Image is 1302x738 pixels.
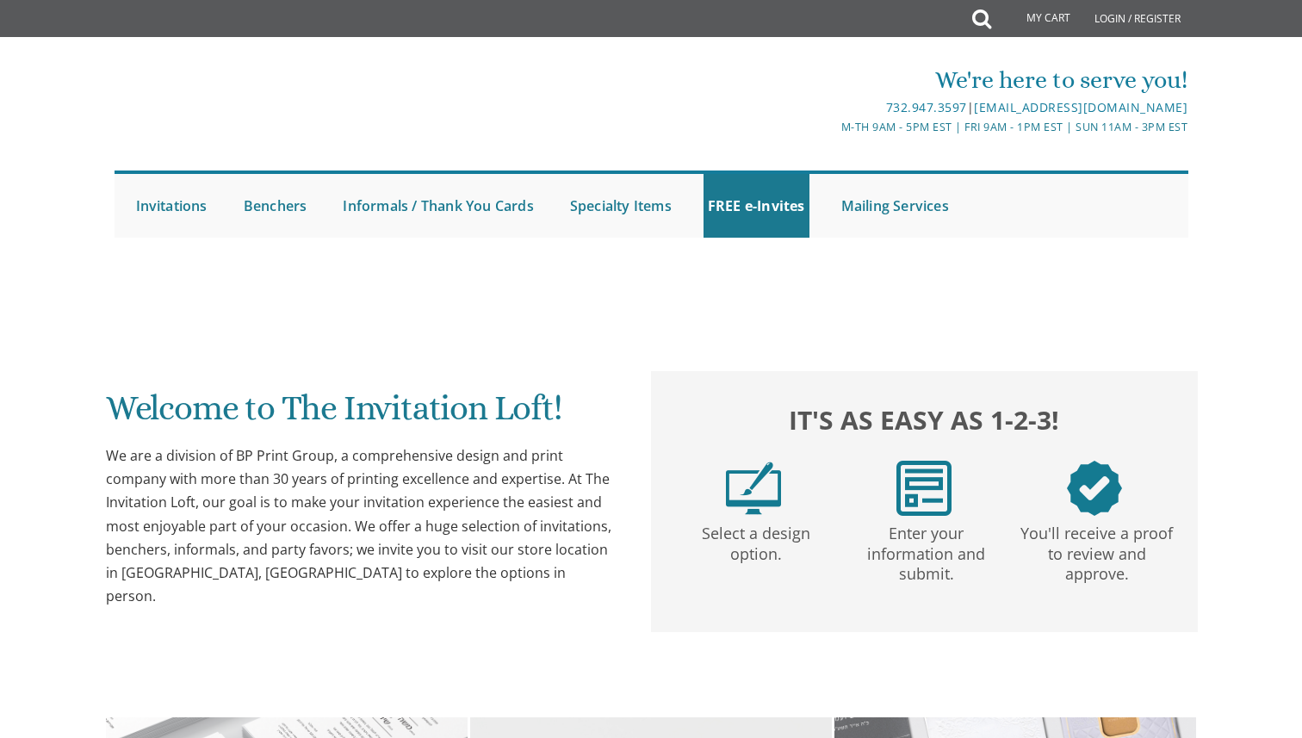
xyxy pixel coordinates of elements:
img: step3.png [1067,461,1122,516]
a: Benchers [239,174,312,238]
a: Invitations [132,174,212,238]
p: Enter your information and submit. [845,516,1008,585]
img: step2.png [896,461,952,516]
div: We're here to serve you! [473,63,1187,97]
h2: It's as easy as 1-2-3! [668,400,1180,439]
a: Specialty Items [566,174,676,238]
div: We are a division of BP Print Group, a comprehensive design and print company with more than 30 y... [106,444,617,608]
div: | [473,97,1187,118]
h1: Welcome to The Invitation Loft! [106,389,617,440]
img: step1.png [726,461,781,516]
a: My Cart [989,2,1082,36]
a: 732.947.3597 [886,99,967,115]
p: Select a design option. [674,516,838,565]
a: [EMAIL_ADDRESS][DOMAIN_NAME] [974,99,1187,115]
p: You'll receive a proof to review and approve. [1015,516,1179,585]
a: Informals / Thank You Cards [338,174,537,238]
a: FREE e-Invites [704,174,809,238]
div: M-Th 9am - 5pm EST | Fri 9am - 1pm EST | Sun 11am - 3pm EST [473,118,1187,136]
a: Mailing Services [837,174,953,238]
